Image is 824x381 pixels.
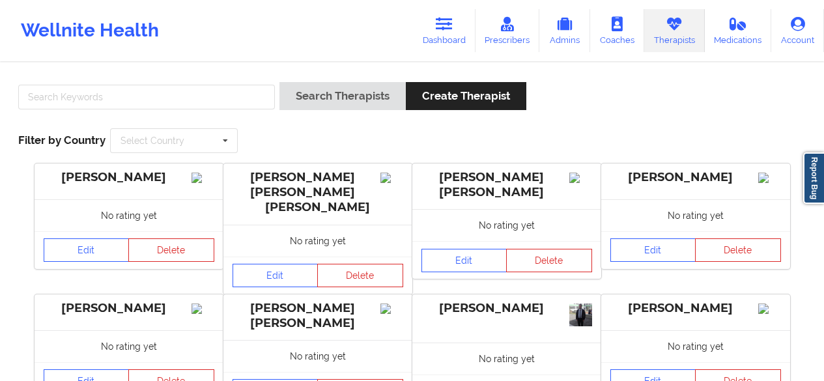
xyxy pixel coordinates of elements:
a: Coaches [590,9,644,52]
img: 57931e2d-c4f7-41e8-b059-0c248ac1e5b8_b0e44ad2-3c77-4111-80de-9b0eb24c8b8e48359185_148796696468116... [569,303,592,327]
button: Create Therapist [406,82,526,110]
div: [PERSON_NAME] [PERSON_NAME] [PERSON_NAME] [233,170,403,215]
input: Search Keywords [18,85,275,109]
div: [PERSON_NAME] [PERSON_NAME] [421,170,592,200]
img: Image%2Fplaceholer-image.png [192,173,214,183]
img: Image%2Fplaceholer-image.png [758,303,781,314]
button: Delete [317,264,403,287]
div: No rating yet [601,330,790,362]
div: [PERSON_NAME] [44,170,214,185]
a: Admins [539,9,590,52]
div: No rating yet [223,340,412,372]
img: Image%2Fplaceholer-image.png [758,173,781,183]
a: Edit [610,238,696,262]
a: Report Bug [803,152,824,204]
div: [PERSON_NAME] [610,301,781,316]
img: Image%2Fplaceholer-image.png [192,303,214,314]
button: Delete [506,249,592,272]
span: Filter by Country [18,134,106,147]
div: No rating yet [35,330,223,362]
a: Edit [233,264,319,287]
button: Delete [128,238,214,262]
a: Edit [44,238,130,262]
a: Dashboard [413,9,476,52]
a: Medications [705,9,772,52]
a: Prescribers [476,9,540,52]
div: [PERSON_NAME] [421,301,592,316]
button: Search Therapists [279,82,406,110]
div: No rating yet [223,225,412,257]
div: No rating yet [412,209,601,241]
div: [PERSON_NAME] [610,170,781,185]
img: Image%2Fplaceholer-image.png [380,173,403,183]
button: Delete [695,238,781,262]
div: Select Country [121,136,184,145]
a: Edit [421,249,507,272]
div: No rating yet [35,199,223,231]
div: [PERSON_NAME] [PERSON_NAME] [233,301,403,331]
img: Image%2Fplaceholer-image.png [569,173,592,183]
div: No rating yet [601,199,790,231]
a: Account [771,9,824,52]
a: Therapists [644,9,705,52]
div: No rating yet [412,343,601,374]
img: Image%2Fplaceholer-image.png [380,303,403,314]
div: [PERSON_NAME] [44,301,214,316]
